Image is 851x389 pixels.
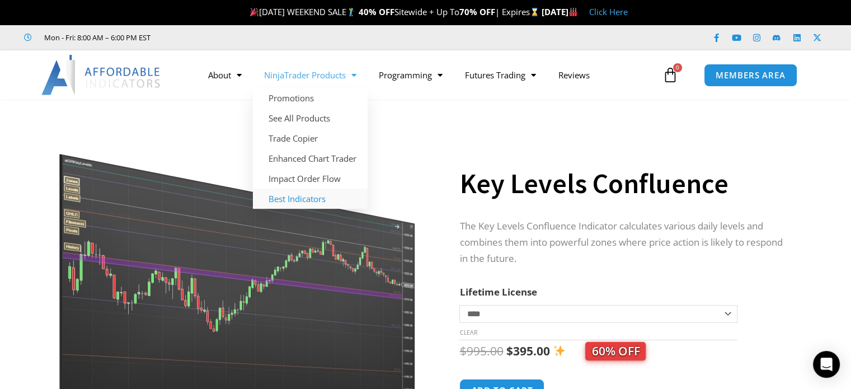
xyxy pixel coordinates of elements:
[247,6,541,17] span: [DATE] WEEKEND SALE Sitewide + Up To | Expires
[585,342,646,360] span: 60% OFF
[459,329,477,336] a: Clear options
[253,108,368,128] a: See All Products
[41,55,162,95] img: LogoAI | Affordable Indicators – NinjaTrader
[253,189,368,209] a: Best Indicators
[253,62,368,88] a: NinjaTrader Products
[41,31,151,44] span: Mon - Fri: 8:00 AM – 6:00 PM EST
[459,6,495,17] strong: 70% OFF
[197,62,660,88] nav: Menu
[459,164,786,203] h1: Key Levels Confluence
[253,88,368,209] ul: NinjaTrader Products
[368,62,454,88] a: Programming
[506,343,513,359] span: $
[530,8,539,16] img: ⌛
[459,343,466,359] span: $
[253,168,368,189] a: Impact Order Flow
[459,343,503,359] bdi: 995.00
[547,62,601,88] a: Reviews
[166,32,334,43] iframe: Customer reviews powered by Trustpilot
[646,59,695,91] a: 0
[506,343,549,359] bdi: 395.00
[704,64,797,87] a: MEMBERS AREA
[542,6,578,17] strong: [DATE]
[589,6,628,17] a: Click Here
[813,351,840,378] div: Open Intercom Messenger
[553,345,565,357] img: ✨
[459,218,786,267] p: The Key Levels Confluence Indicator calculates various daily levels and combines them into powerf...
[250,8,258,16] img: 🎉
[253,128,368,148] a: Trade Copier
[347,8,355,16] img: 🏌️‍♂️
[253,148,368,168] a: Enhanced Chart Trader
[569,8,577,16] img: 🏭
[459,285,537,298] label: Lifetime License
[359,6,394,17] strong: 40% OFF
[454,62,547,88] a: Futures Trading
[253,88,368,108] a: Promotions
[716,71,786,79] span: MEMBERS AREA
[673,63,682,72] span: 0
[197,62,253,88] a: About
